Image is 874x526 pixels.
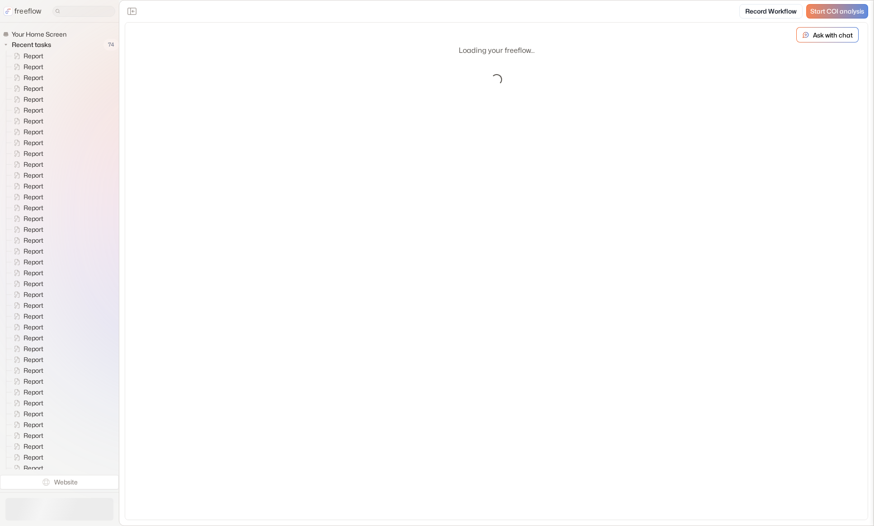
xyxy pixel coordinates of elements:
span: Report [22,290,46,299]
span: Report [22,377,46,386]
a: Report [6,311,47,322]
span: Report [22,95,46,104]
a: Report [6,343,47,354]
a: Report [6,452,47,463]
a: Record Workflow [739,4,803,19]
a: Report [6,409,47,419]
a: Report [6,202,47,213]
a: Report [6,268,47,278]
span: Report [22,106,46,115]
span: Report [22,138,46,147]
span: Report [22,171,46,180]
a: Report [6,159,47,170]
span: Report [22,73,46,82]
p: Loading your freeflow... [459,45,535,56]
a: Report [6,51,47,61]
a: Report [6,257,47,268]
span: Report [22,149,46,158]
span: Report [22,193,46,202]
a: Report [6,398,47,409]
a: Your Home Screen [3,30,70,39]
span: Report [22,279,46,288]
a: Report [6,170,47,181]
a: Report [6,387,47,398]
span: Report [22,117,46,126]
a: Report [6,376,47,387]
span: Report [22,442,46,451]
span: Recent tasks [10,40,54,49]
span: Report [22,333,46,343]
a: Report [6,192,47,202]
span: Report [22,420,46,429]
a: Report [6,127,47,137]
span: Report [22,268,46,277]
span: Report [22,344,46,353]
span: Report [22,464,46,473]
p: Ask with chat [813,30,853,40]
span: Report [22,62,46,71]
button: Recent tasks [3,39,55,50]
a: Report [6,419,47,430]
a: Report [6,83,47,94]
a: Report [6,441,47,452]
p: freeflow [14,6,42,17]
a: Report [6,181,47,192]
a: Start COI analysis [806,4,868,19]
a: Report [6,246,47,257]
a: Report [6,213,47,224]
a: Report [6,94,47,105]
a: Report [6,105,47,116]
a: Report [6,365,47,376]
span: Report [22,431,46,440]
a: Report [6,430,47,441]
span: Report [22,399,46,408]
span: Report [22,127,46,136]
a: Report [6,116,47,127]
a: Report [6,278,47,289]
span: Report [22,388,46,397]
span: Report [22,366,46,375]
a: Report [6,300,47,311]
span: Report [22,182,46,191]
a: Report [6,354,47,365]
span: Report [22,312,46,321]
span: Start COI analysis [810,8,864,15]
button: Close the sidebar [125,4,139,19]
a: Report [6,289,47,300]
a: Report [6,463,47,474]
a: freeflow [4,6,42,17]
a: Report [6,224,47,235]
span: Report [22,214,46,223]
span: Report [22,84,46,93]
a: Report [6,137,47,148]
span: Report [22,355,46,364]
span: Report [22,236,46,245]
a: Report [6,72,47,83]
span: Report [22,160,46,169]
span: Report [22,258,46,267]
span: Report [22,225,46,234]
span: Report [22,52,46,61]
span: Report [22,323,46,332]
a: Report [6,61,47,72]
span: Report [22,453,46,462]
span: Report [22,247,46,256]
span: Report [22,301,46,310]
a: Report [6,322,47,333]
span: Report [22,409,46,418]
span: Report [22,203,46,212]
span: 74 [103,39,119,51]
a: Report [6,333,47,343]
a: Report [6,148,47,159]
span: Your Home Screen [10,30,69,39]
a: Report [6,235,47,246]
